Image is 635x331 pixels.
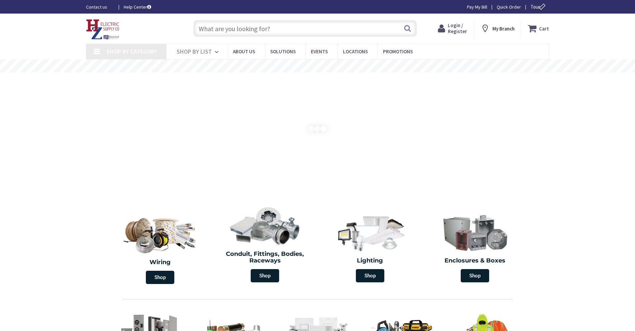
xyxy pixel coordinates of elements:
[270,48,296,55] span: Solutions
[322,258,418,264] h2: Lighting
[146,271,174,284] span: Shop
[86,4,113,10] a: Contact us
[539,23,549,34] strong: Cart
[111,259,209,266] h2: Wiring
[383,48,413,55] span: Promotions
[424,210,526,286] a: Enclosures & Boxes Shop
[438,23,467,34] a: Login / Register
[233,48,255,55] span: About Us
[214,203,316,286] a: Conduit, Fittings, Bodies, Raceways Shop
[448,22,467,34] span: Login / Register
[428,258,523,264] h2: Enclosures & Boxes
[481,23,515,34] div: My Branch
[311,48,328,55] span: Events
[343,48,368,55] span: Locations
[193,20,417,37] input: What are you looking for?
[218,251,313,264] h2: Conduit, Fittings, Bodies, Raceways
[319,210,421,286] a: Lighting Shop
[107,210,213,287] a: Wiring Shop
[106,48,157,55] span: Shop By Category
[461,269,489,282] span: Shop
[467,4,487,10] a: Pay My Bill
[86,19,120,40] img: HZ Electric Supply
[251,269,279,282] span: Shop
[356,269,384,282] span: Shop
[124,4,151,10] a: Help Center
[492,25,515,32] strong: My Branch
[177,48,212,55] span: Shop By List
[528,23,549,34] a: Cart
[530,4,547,10] span: Tour
[497,4,521,10] a: Quick Order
